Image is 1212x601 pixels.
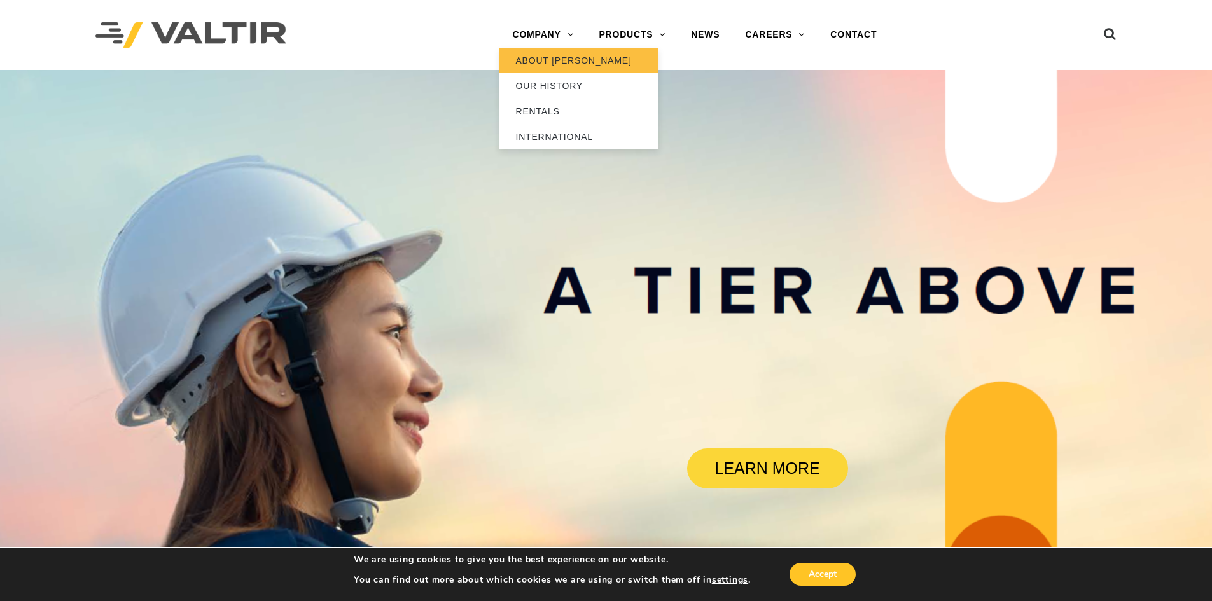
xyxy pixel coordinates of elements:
[499,22,586,48] a: COMPANY
[678,22,732,48] a: NEWS
[354,554,751,565] p: We are using cookies to give you the best experience on our website.
[499,124,658,149] a: INTERNATIONAL
[499,99,658,124] a: RENTALS
[818,22,889,48] a: CONTACT
[712,574,748,586] button: settings
[354,574,751,586] p: You can find out more about which cookies we are using or switch them off in .
[790,563,856,586] button: Accept
[586,22,678,48] a: PRODUCTS
[499,48,658,73] a: ABOUT [PERSON_NAME]
[95,22,286,48] img: Valtir
[687,448,848,488] a: LEARN MORE
[499,73,658,99] a: OUR HISTORY
[732,22,818,48] a: CAREERS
